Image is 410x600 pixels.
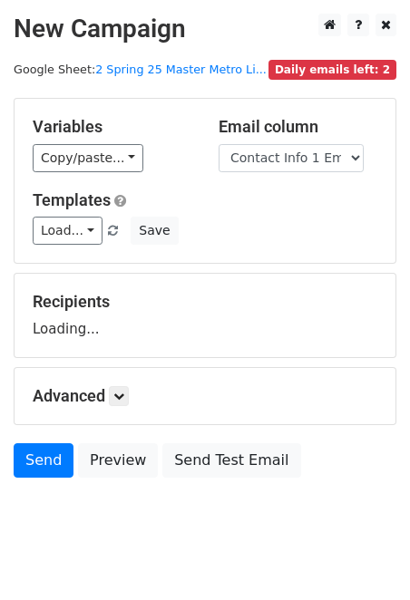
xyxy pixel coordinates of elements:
small: Google Sheet: [14,63,267,76]
h5: Recipients [33,292,377,312]
h5: Variables [33,117,191,137]
a: Daily emails left: 2 [268,63,396,76]
button: Save [131,217,178,245]
h5: Email column [219,117,377,137]
a: 2 Spring 25 Master Metro Li... [95,63,267,76]
span: Daily emails left: 2 [268,60,396,80]
h5: Advanced [33,386,377,406]
a: Copy/paste... [33,144,143,172]
h2: New Campaign [14,14,396,44]
div: Loading... [33,292,377,339]
a: Send Test Email [162,443,300,478]
a: Send [14,443,73,478]
a: Templates [33,190,111,209]
a: Preview [78,443,158,478]
a: Load... [33,217,102,245]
